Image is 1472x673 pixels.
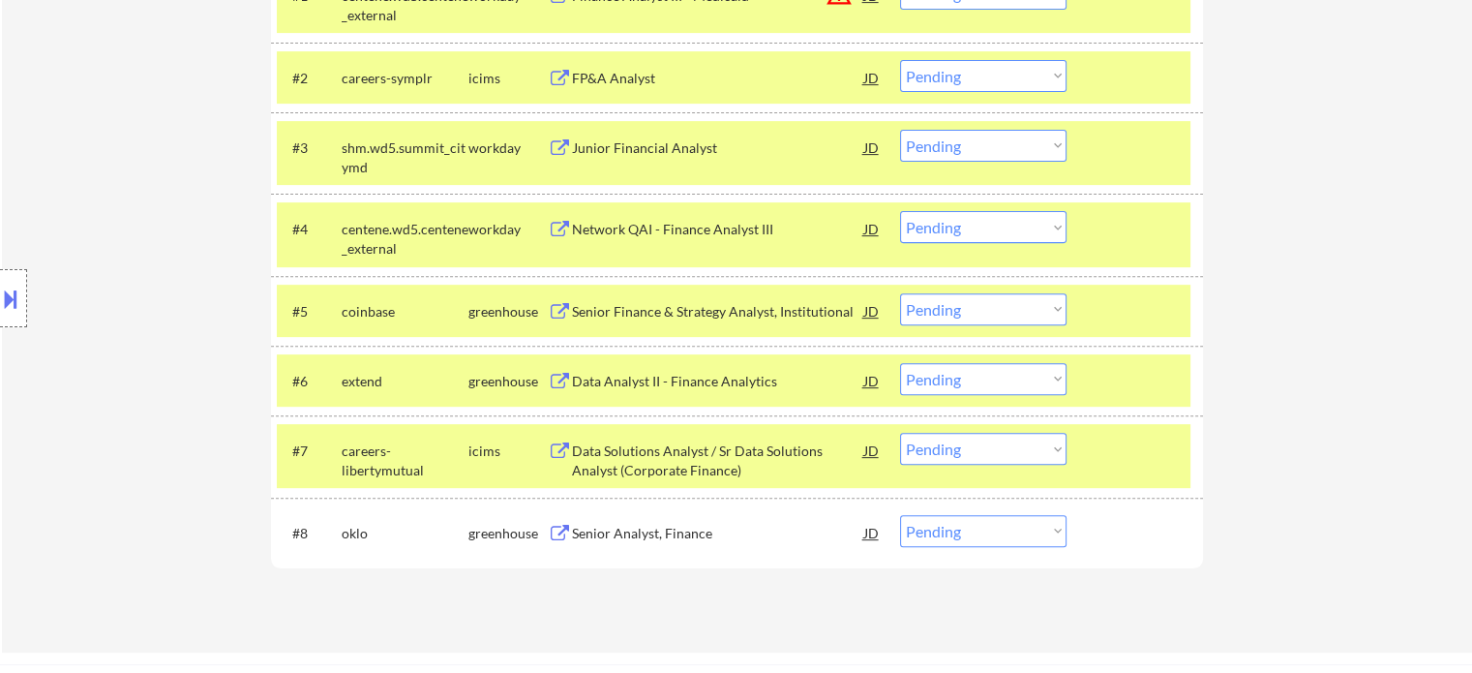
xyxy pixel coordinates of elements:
[468,524,548,543] div: greenhouse
[572,442,864,479] div: Data Solutions Analyst / Sr Data Solutions Analyst (Corporate Finance)
[862,211,882,246] div: JD
[468,442,548,461] div: icims
[862,60,882,95] div: JD
[862,363,882,398] div: JD
[342,302,468,321] div: coinbase
[468,138,548,158] div: workday
[468,302,548,321] div: greenhouse
[572,302,864,321] div: Senior Finance & Strategy Analyst, Institutional
[862,130,882,165] div: JD
[342,524,468,543] div: oklo
[572,524,864,543] div: Senior Analyst, Finance
[342,442,468,479] div: careers-libertymutual
[342,138,468,176] div: shm.wd5.summit_citymd
[342,69,468,88] div: careers-symplr
[862,293,882,328] div: JD
[572,138,864,158] div: Junior Financial Analyst
[572,372,864,391] div: Data Analyst II - Finance Analytics
[862,433,882,468] div: JD
[468,69,548,88] div: icims
[468,372,548,391] div: greenhouse
[292,69,326,88] div: #2
[342,220,468,258] div: centene.wd5.centene_external
[862,515,882,550] div: JD
[292,524,326,543] div: #8
[572,220,864,239] div: Network QAI - Finance Analyst III
[342,372,468,391] div: extend
[468,220,548,239] div: workday
[572,69,864,88] div: FP&A Analyst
